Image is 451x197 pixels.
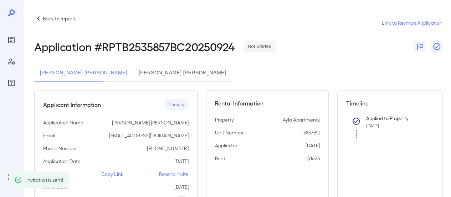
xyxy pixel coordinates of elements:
[6,56,17,67] div: Manage Users
[414,41,425,52] button: Flag Report
[244,43,276,50] span: Not Started
[215,129,244,136] p: Unit Number
[215,99,320,108] h5: Rental Information
[43,145,77,152] p: Phone Number
[26,173,63,186] div: Invitation is sent!
[307,155,320,162] p: $1625
[382,19,442,26] a: Link to Resman Application
[159,171,189,178] p: Resend Invite
[283,116,320,123] p: Ayla Apartments
[34,64,133,82] button: [PERSON_NAME] [PERSON_NAME]
[43,15,76,22] p: Back to reports
[174,183,189,191] p: [DATE]
[43,171,66,178] p: Invite Link
[6,77,17,89] div: FAQ
[34,40,235,53] h2: Application # RPTB2535857BC20250924
[133,64,232,82] button: [PERSON_NAME] [PERSON_NAME]
[101,171,123,178] p: Copy Link
[6,171,17,183] div: Log Out
[346,99,434,108] h5: Timeline
[215,155,225,162] p: Rent
[303,129,320,136] p: 5857BC
[215,116,234,123] p: Property
[366,123,379,128] span: [DATE]
[174,158,189,165] p: [DATE]
[6,34,17,46] div: Reports
[43,100,101,109] h5: Applicant Information
[43,158,81,165] p: Application Date
[431,41,442,52] button: Close Report
[306,142,320,149] p: [DATE]
[43,119,83,126] p: Application Name
[43,132,55,139] p: Email
[112,119,189,126] p: [PERSON_NAME] [PERSON_NAME]
[366,115,422,122] p: Applied to Property
[109,132,189,139] p: [EMAIL_ADDRESS][DOMAIN_NAME]
[164,102,189,108] span: Primary
[147,145,189,152] p: [PHONE_NUMBER]
[215,142,239,149] p: Applied on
